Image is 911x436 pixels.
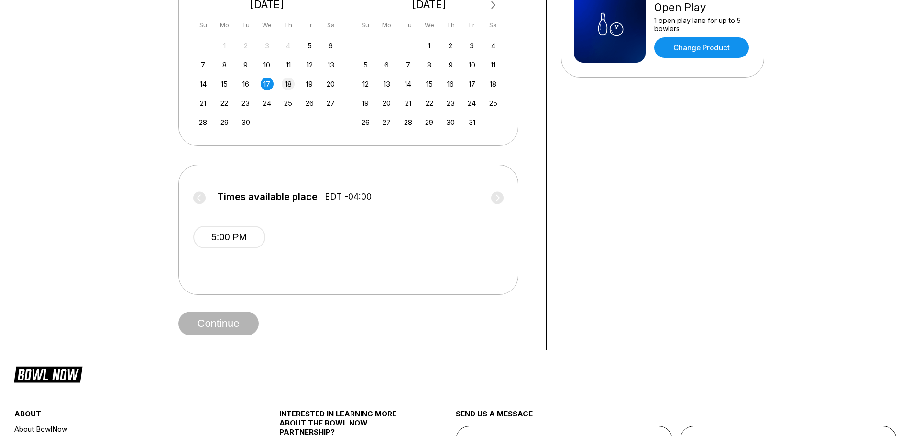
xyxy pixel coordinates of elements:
[444,39,457,52] div: Choose Thursday, October 2nd, 2025
[261,97,274,110] div: Choose Wednesday, September 24th, 2025
[423,116,436,129] div: Choose Wednesday, October 29th, 2025
[402,78,415,90] div: Choose Tuesday, October 14th, 2025
[423,78,436,90] div: Choose Wednesday, October 15th, 2025
[487,97,500,110] div: Choose Saturday, October 25th, 2025
[325,191,372,202] span: EDT -04:00
[465,39,478,52] div: Choose Friday, October 3rd, 2025
[197,19,209,32] div: Su
[218,19,231,32] div: Mo
[654,16,751,33] div: 1 open play lane for up to 5 bowlers
[282,97,295,110] div: Choose Thursday, September 25th, 2025
[456,409,897,426] div: send us a message
[218,39,231,52] div: Not available Monday, September 1st, 2025
[465,116,478,129] div: Choose Friday, October 31st, 2025
[303,97,316,110] div: Choose Friday, September 26th, 2025
[324,78,337,90] div: Choose Saturday, September 20th, 2025
[261,78,274,90] div: Choose Wednesday, September 17th, 2025
[380,19,393,32] div: Mo
[239,39,252,52] div: Not available Tuesday, September 2nd, 2025
[197,116,209,129] div: Choose Sunday, September 28th, 2025
[654,1,751,14] div: Open Play
[261,39,274,52] div: Not available Wednesday, September 3rd, 2025
[197,78,209,90] div: Choose Sunday, September 14th, 2025
[324,39,337,52] div: Choose Saturday, September 6th, 2025
[465,78,478,90] div: Choose Friday, October 17th, 2025
[487,39,500,52] div: Choose Saturday, October 4th, 2025
[402,97,415,110] div: Choose Tuesday, October 21st, 2025
[282,58,295,71] div: Choose Thursday, September 11th, 2025
[402,116,415,129] div: Choose Tuesday, October 28th, 2025
[487,78,500,90] div: Choose Saturday, October 18th, 2025
[380,97,393,110] div: Choose Monday, October 20th, 2025
[444,116,457,129] div: Choose Thursday, October 30th, 2025
[359,58,372,71] div: Choose Sunday, October 5th, 2025
[239,97,252,110] div: Choose Tuesday, September 23rd, 2025
[324,97,337,110] div: Choose Saturday, September 27th, 2025
[380,116,393,129] div: Choose Monday, October 27th, 2025
[193,226,265,248] button: 5:00 PM
[465,97,478,110] div: Choose Friday, October 24th, 2025
[14,423,235,435] a: About BowlNow
[303,58,316,71] div: Choose Friday, September 12th, 2025
[359,78,372,90] div: Choose Sunday, October 12th, 2025
[303,78,316,90] div: Choose Friday, September 19th, 2025
[217,191,318,202] span: Times available place
[444,78,457,90] div: Choose Thursday, October 16th, 2025
[423,39,436,52] div: Choose Wednesday, October 1st, 2025
[197,97,209,110] div: Choose Sunday, September 21st, 2025
[14,409,235,423] div: about
[218,97,231,110] div: Choose Monday, September 22nd, 2025
[218,116,231,129] div: Choose Monday, September 29th, 2025
[239,78,252,90] div: Choose Tuesday, September 16th, 2025
[359,116,372,129] div: Choose Sunday, October 26th, 2025
[423,19,436,32] div: We
[359,19,372,32] div: Su
[324,19,337,32] div: Sa
[487,58,500,71] div: Choose Saturday, October 11th, 2025
[402,58,415,71] div: Choose Tuesday, October 7th, 2025
[239,19,252,32] div: Tu
[487,19,500,32] div: Sa
[261,58,274,71] div: Choose Wednesday, September 10th, 2025
[380,78,393,90] div: Choose Monday, October 13th, 2025
[239,116,252,129] div: Choose Tuesday, September 30th, 2025
[239,58,252,71] div: Choose Tuesday, September 9th, 2025
[197,58,209,71] div: Choose Sunday, September 7th, 2025
[444,19,457,32] div: Th
[282,39,295,52] div: Not available Thursday, September 4th, 2025
[218,78,231,90] div: Choose Monday, September 15th, 2025
[282,19,295,32] div: Th
[465,19,478,32] div: Fr
[303,39,316,52] div: Choose Friday, September 5th, 2025
[218,58,231,71] div: Choose Monday, September 8th, 2025
[359,97,372,110] div: Choose Sunday, October 19th, 2025
[444,97,457,110] div: Choose Thursday, October 23rd, 2025
[282,78,295,90] div: Choose Thursday, September 18th, 2025
[358,38,501,129] div: month 2025-10
[654,37,749,58] a: Change Product
[324,58,337,71] div: Choose Saturday, September 13th, 2025
[465,58,478,71] div: Choose Friday, October 10th, 2025
[444,58,457,71] div: Choose Thursday, October 9th, 2025
[303,19,316,32] div: Fr
[423,97,436,110] div: Choose Wednesday, October 22nd, 2025
[380,58,393,71] div: Choose Monday, October 6th, 2025
[402,19,415,32] div: Tu
[196,38,339,129] div: month 2025-09
[423,58,436,71] div: Choose Wednesday, October 8th, 2025
[261,19,274,32] div: We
